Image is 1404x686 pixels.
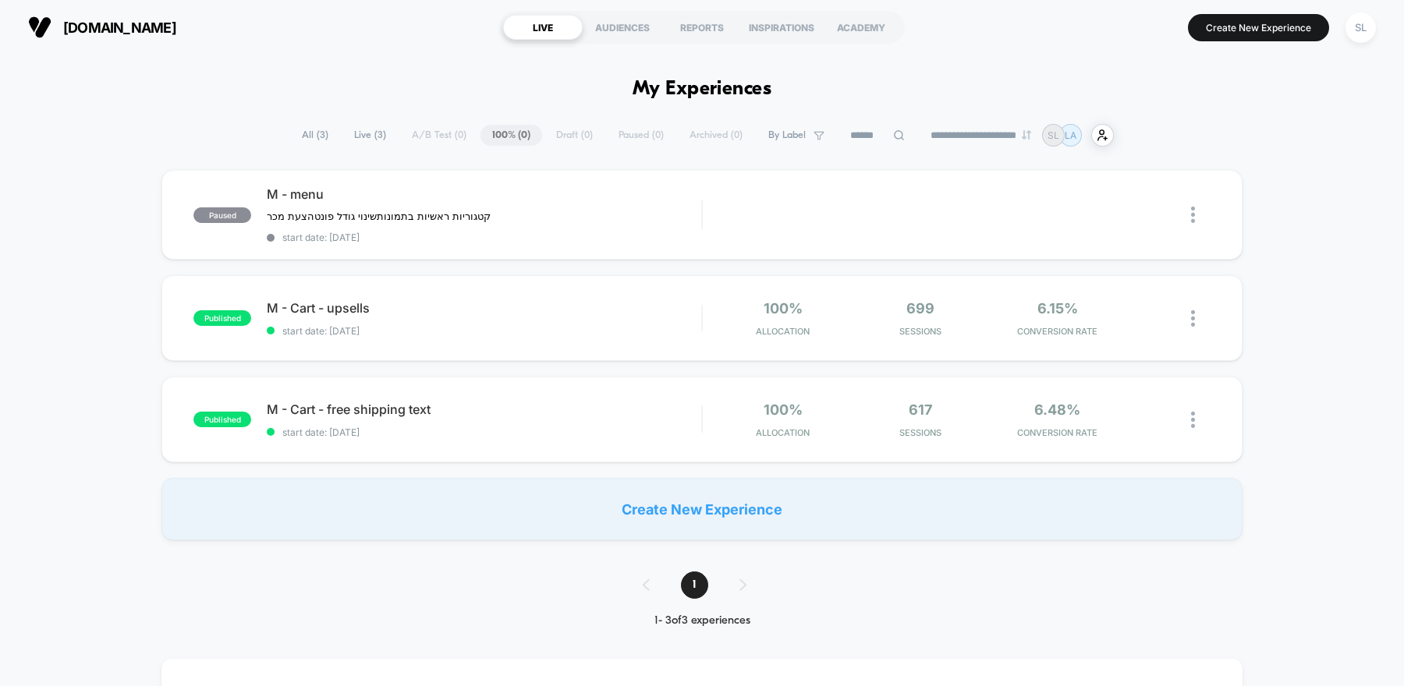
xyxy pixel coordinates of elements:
[267,186,701,202] span: M - menu
[193,310,251,326] span: published
[627,614,778,628] div: 1 - 3 of 3 experiences
[856,427,985,438] span: Sessions
[267,325,701,337] span: start date: [DATE]
[681,571,708,599] span: 1
[764,300,803,316] span: 100%
[1341,12,1381,44] button: SL
[993,427,1122,438] span: CONVERSION RATE
[1191,412,1195,428] img: close
[906,300,934,316] span: 699
[756,427,810,438] span: Allocation
[633,78,772,101] h1: My Experiences
[1037,300,1078,316] span: 6.15%
[1345,12,1376,43] div: SL
[1065,129,1076,141] p: LA
[764,401,803,418] span: 100%
[342,125,398,146] span: Live ( 3 )
[1188,14,1329,41] button: Create New Experience
[1191,207,1195,223] img: close
[23,15,181,40] button: [DOMAIN_NAME]
[267,232,701,243] span: start date: [DATE]
[63,19,176,36] span: [DOMAIN_NAME]
[993,326,1122,337] span: CONVERSION RATE
[267,426,701,438] span: start date: [DATE]
[583,15,662,40] div: AUDIENCES
[756,326,810,337] span: Allocation
[193,207,251,223] span: paused
[768,129,806,141] span: By Label
[267,300,701,316] span: M - Cart - upsells
[1022,130,1031,140] img: end
[161,478,1243,540] div: Create New Experience
[909,401,932,418] span: 617
[267,401,701,417] span: M - Cart - free shipping text
[290,125,340,146] span: All ( 3 )
[742,15,821,40] div: INSPIRATIONS
[662,15,742,40] div: REPORTS
[28,16,51,39] img: Visually logo
[856,326,985,337] span: Sessions
[1191,310,1195,327] img: close
[821,15,901,40] div: ACADEMY
[503,15,583,40] div: LIVE
[1048,129,1059,141] p: SL
[193,412,251,427] span: published
[1034,401,1080,418] span: 6.48%
[267,210,491,222] span: קטגוריות ראשיות בתמונותשינוי גודל פונטהצעת מכר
